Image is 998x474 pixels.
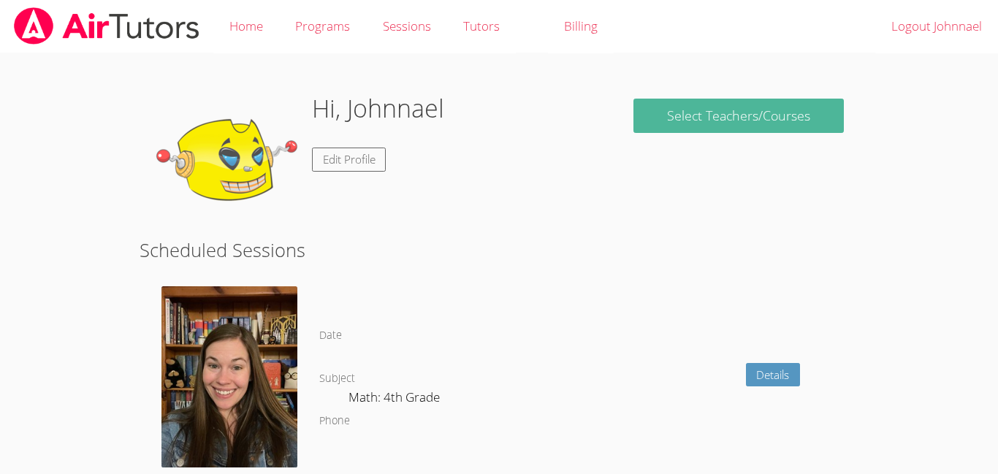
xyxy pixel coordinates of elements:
[312,148,386,172] a: Edit Profile
[161,286,297,467] img: avatar.png
[312,90,444,127] h1: Hi, Johnnael
[12,7,201,45] img: airtutors_banner-c4298cdbf04f3fff15de1276eac7730deb9818008684d7c2e4769d2f7ddbe033.png
[319,370,355,388] dt: Subject
[348,387,443,412] dd: Math: 4th Grade
[319,412,350,430] dt: Phone
[154,90,300,236] img: default.png
[140,236,858,264] h2: Scheduled Sessions
[746,363,801,387] a: Details
[633,99,844,133] a: Select Teachers/Courses
[319,326,342,345] dt: Date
